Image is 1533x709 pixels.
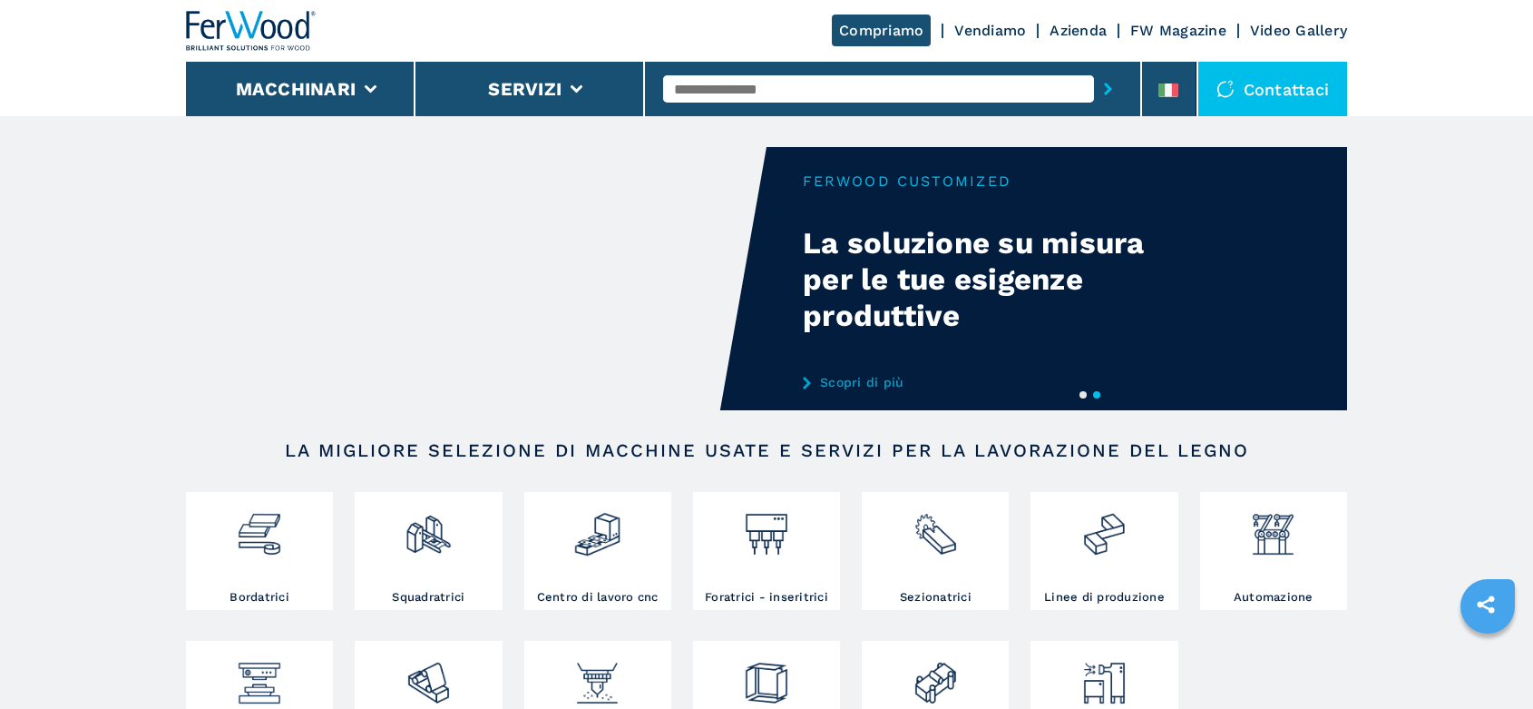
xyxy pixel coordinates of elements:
img: verniciatura_1.png [573,645,621,707]
button: Macchinari [236,78,356,100]
img: foratrici_inseritrici_2.png [742,497,790,558]
iframe: Chat [1456,627,1519,695]
h3: Sezionatrici [900,589,972,606]
a: sharethis [1463,582,1509,627]
h3: Foratrici - inseritrici [705,589,828,606]
a: Sezionatrici [862,492,1009,610]
a: Vendiamo [954,22,1026,39]
a: Video Gallery [1250,22,1347,39]
a: Linee di produzione [1030,492,1177,610]
img: automazione.png [1249,497,1297,558]
h3: Squadratrici [392,589,464,606]
h2: LA MIGLIORE SELEZIONE DI MACCHINE USATE E SERVIZI PER LA LAVORAZIONE DEL LEGNO [244,439,1289,461]
a: Automazione [1200,492,1347,610]
a: Foratrici - inseritrici [693,492,840,610]
img: centro_di_lavoro_cnc_2.png [573,497,621,558]
a: Squadratrici [355,492,502,610]
button: 2 [1093,391,1100,399]
img: levigatrici_2.png [405,645,453,707]
img: Ferwood [186,11,317,51]
h3: Bordatrici [229,589,289,606]
img: Contattaci [1216,80,1235,98]
video: Your browser does not support the video tag. [186,147,766,410]
div: Contattaci [1198,62,1348,116]
img: lavorazione_porte_finestre_2.png [912,645,960,707]
a: Scopri di più [803,375,1158,389]
img: aspirazione_1.png [1080,645,1128,707]
img: squadratrici_2.png [405,497,453,558]
a: Centro di lavoro cnc [524,492,671,610]
a: Bordatrici [186,492,333,610]
img: sezionatrici_2.png [912,497,960,558]
img: pressa-strettoia.png [235,645,283,707]
a: Compriamo [832,15,931,46]
button: submit-button [1094,68,1122,110]
button: Servizi [488,78,561,100]
img: bordatrici_1.png [235,497,283,558]
h3: Centro di lavoro cnc [537,589,659,606]
h3: Linee di produzione [1044,589,1165,606]
img: montaggio_imballaggio_2.png [742,645,790,707]
a: FW Magazine [1130,22,1226,39]
h3: Automazione [1234,589,1313,606]
button: 1 [1079,391,1087,399]
a: Azienda [1050,22,1107,39]
img: linee_di_produzione_2.png [1080,497,1128,558]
